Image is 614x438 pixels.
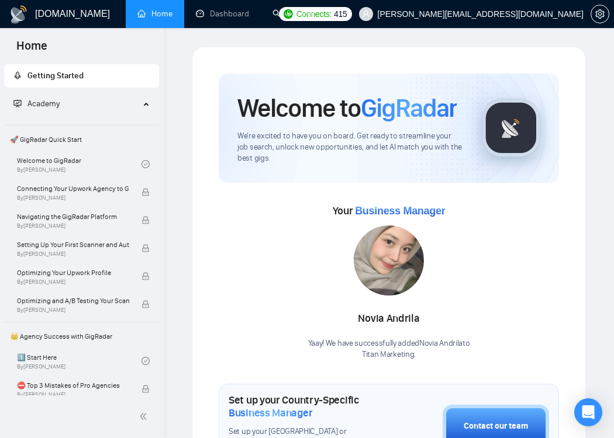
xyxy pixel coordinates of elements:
img: 1698661351003-IMG-20231023-WA0183.jpg [354,225,424,296]
h1: Welcome to [237,92,457,124]
span: By [PERSON_NAME] [17,279,129,286]
div: Contact our team [464,420,528,433]
span: Navigating the GigRadar Platform [17,211,129,223]
span: double-left [139,411,151,422]
a: 1️⃣ Start HereBy[PERSON_NAME] [17,348,142,374]
span: setting [591,9,609,19]
span: check-circle [142,357,150,365]
span: Business Manager [355,205,445,217]
span: lock [142,272,150,280]
div: Open Intercom Messenger [574,398,602,426]
img: gigradar-logo.png [482,99,540,157]
span: Optimizing Your Upwork Profile [17,267,129,279]
span: Setting Up Your First Scanner and Auto-Bidder [17,239,129,251]
li: Getting Started [4,64,159,88]
div: Yaay! We have successfully added Novia Andrila to [308,338,470,360]
a: setting [591,9,609,19]
span: 🚀 GigRadar Quick Start [5,128,158,151]
span: Getting Started [27,71,84,81]
span: ⛔ Top 3 Mistakes of Pro Agencies [17,380,129,391]
span: user [362,10,370,18]
span: fund-projection-screen [13,99,22,107]
span: 👑 Agency Success with GigRadar [5,325,158,348]
p: Titan Marketing . [308,349,470,360]
span: check-circle [142,160,150,168]
span: Your [333,204,446,217]
span: GigRadar [361,92,457,124]
span: Academy [27,99,60,109]
span: Academy [13,99,60,109]
span: lock [142,244,150,252]
span: lock [142,216,150,224]
span: By [PERSON_NAME] [17,194,129,201]
a: Welcome to GigRadarBy[PERSON_NAME] [17,151,142,177]
h1: Set up your Country-Specific [229,394,384,419]
img: logo [9,5,28,24]
div: Novia Andrila [308,309,470,329]
span: By [PERSON_NAME] [17,223,129,230]
span: 415 [334,8,347,20]
span: Optimizing and A/B Testing Your Scanner for Better Results [17,295,129,307]
span: lock [142,385,150,393]
span: By [PERSON_NAME] [17,391,129,398]
span: lock [142,300,150,308]
a: homeHome [137,9,173,19]
span: We're excited to have you on board. Get ready to streamline your job search, unlock new opportuni... [237,131,463,164]
span: By [PERSON_NAME] [17,307,129,314]
a: dashboardDashboard [196,9,249,19]
span: lock [142,188,150,196]
span: By [PERSON_NAME] [17,251,129,258]
span: Home [7,37,57,62]
span: Business Manager [229,406,312,419]
button: setting [591,5,609,23]
span: rocket [13,71,22,79]
a: searchScanner [272,9,316,19]
span: Connecting Your Upwork Agency to GigRadar [17,183,129,194]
